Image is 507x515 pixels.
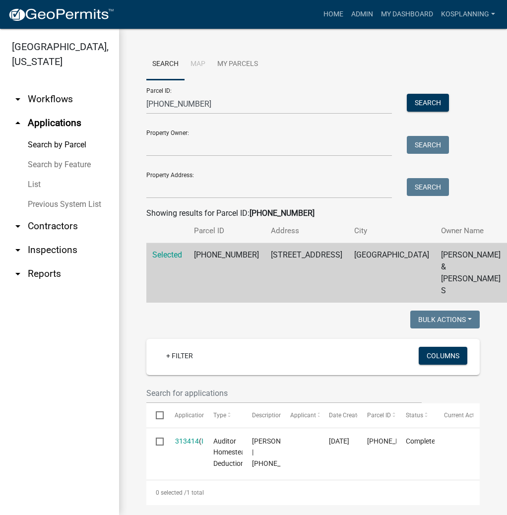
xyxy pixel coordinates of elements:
a: kosplanning [437,5,499,24]
datatable-header-cell: Description [243,403,281,427]
i: arrow_drop_down [12,93,24,105]
a: Admin [347,5,377,24]
a: Search [146,49,185,80]
datatable-header-cell: Applicant [281,403,319,427]
datatable-header-cell: Application Number [165,403,204,427]
span: 09/19/2024 [329,437,349,445]
a: + Filter [158,347,201,365]
span: Type [213,412,226,419]
i: arrow_drop_down [12,220,24,232]
a: My Dashboard [377,5,437,24]
button: Search [407,136,449,154]
span: 007-053-134 [367,437,426,445]
span: Applicant [290,412,316,419]
a: My Parcels [211,49,264,80]
a: Inspections [201,437,237,445]
th: City [348,219,435,243]
button: Search [407,178,449,196]
th: Owner Name [435,219,507,243]
span: Status [406,412,423,419]
datatable-header-cell: Current Activity [435,403,473,427]
datatable-header-cell: Select [146,403,165,427]
datatable-header-cell: Status [396,403,435,427]
input: Search for applications [146,383,422,403]
div: Showing results for Parcel ID: [146,207,480,219]
td: [PHONE_NUMBER] [188,243,265,303]
span: Parcel ID [367,412,391,419]
datatable-header-cell: Parcel ID [358,403,396,427]
span: Application Number [175,412,229,419]
th: Parcel ID [188,219,265,243]
a: Home [319,5,347,24]
span: Johnthan W Caudell | 007-053-134 [252,437,311,468]
span: Current Activity [444,412,486,419]
strong: [PHONE_NUMBER] [250,208,315,218]
span: Description [252,412,282,419]
span: Auditor Homestead Deduction [213,437,249,468]
button: Columns [419,347,467,365]
button: Search [407,94,449,112]
datatable-header-cell: Date Created [319,403,358,427]
datatable-header-cell: Type [204,403,243,427]
i: arrow_drop_down [12,268,24,280]
span: Completed [406,437,439,445]
button: Bulk Actions [410,311,480,328]
i: arrow_drop_up [12,117,24,129]
span: 0 selected / [156,489,187,496]
a: 313414 [175,437,199,445]
div: ( ) [175,436,194,447]
i: arrow_drop_down [12,244,24,256]
td: [PERSON_NAME] & [PERSON_NAME] S [435,243,507,303]
div: 1 total [146,480,480,505]
td: [STREET_ADDRESS] [265,243,348,303]
a: Selected [152,250,182,259]
td: [GEOGRAPHIC_DATA] [348,243,435,303]
span: Date Created [329,412,364,419]
th: Address [265,219,348,243]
